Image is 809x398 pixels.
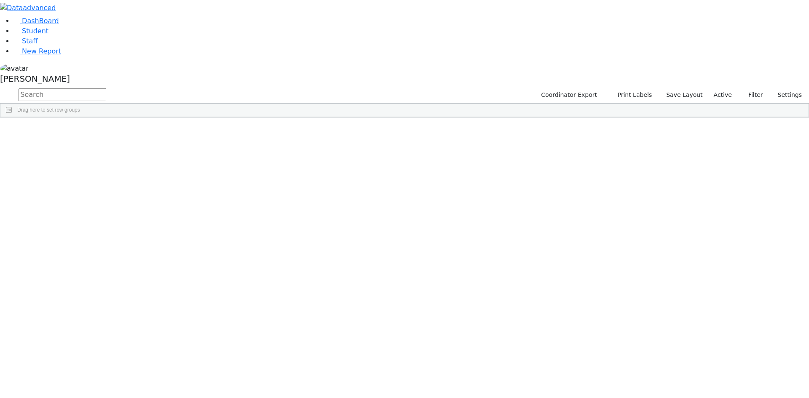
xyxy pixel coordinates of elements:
[13,37,38,45] a: Staff
[13,47,61,55] a: New Report
[17,107,80,113] span: Drag here to set row groups
[22,27,48,35] span: Student
[662,88,706,102] button: Save Layout
[22,37,38,45] span: Staff
[13,27,48,35] a: Student
[767,88,806,102] button: Settings
[608,88,656,102] button: Print Labels
[710,88,736,102] label: Active
[22,47,61,55] span: New Report
[536,88,601,102] button: Coordinator Export
[13,17,59,25] a: DashBoard
[19,88,106,101] input: Search
[22,17,59,25] span: DashBoard
[737,88,767,102] button: Filter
